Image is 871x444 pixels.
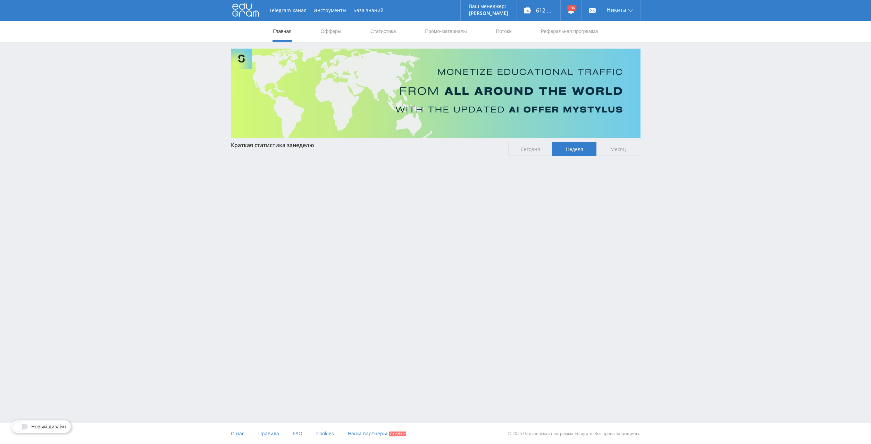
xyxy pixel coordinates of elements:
a: Правила [258,423,279,444]
a: О нас [231,423,244,444]
div: © 2025 Партнёрская программа Edugram. Все права защищены. [439,423,640,444]
span: Месяц [596,142,640,156]
span: Неделя [552,142,596,156]
span: Правила [258,430,279,437]
div: Краткая статистика за [231,142,502,148]
span: неделю [293,141,314,149]
a: Cookies [316,423,334,444]
a: FAQ [293,423,302,444]
span: О нас [231,430,244,437]
a: Промо-материалы [424,21,467,42]
img: Banner [231,49,640,138]
a: Реферальная программа [540,21,599,42]
a: Главная [273,21,292,42]
span: Никита [606,7,626,12]
a: Статистика [370,21,397,42]
a: Потоки [495,21,512,42]
span: Скидки [389,432,406,436]
p: [PERSON_NAME] [469,10,508,16]
span: Cookies [316,430,334,437]
a: Наши партнеры Скидки [348,423,406,444]
p: Ваш менеджер: [469,3,508,9]
a: Офферы [320,21,342,42]
span: FAQ [293,430,302,437]
span: Наши партнеры [348,430,387,437]
span: Сегодня [508,142,552,156]
span: Новый дизайн [31,424,66,429]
